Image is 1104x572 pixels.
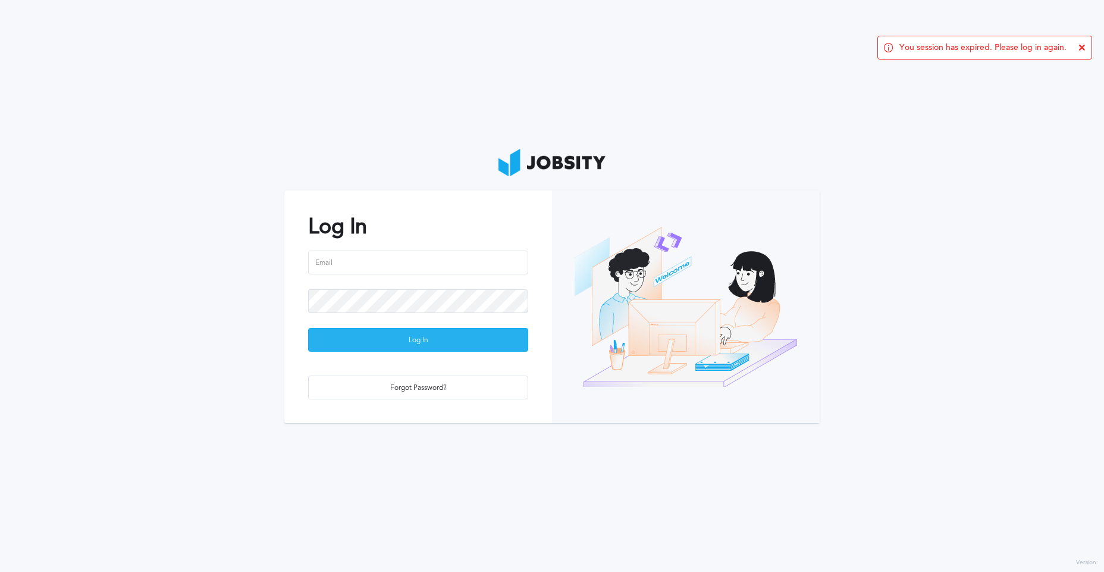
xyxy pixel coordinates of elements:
label: Version: [1076,560,1098,567]
span: You session has expired. Please log in again. [899,43,1067,52]
input: Email [308,251,528,274]
button: Log In [308,328,528,352]
h2: Log In [308,214,528,239]
div: Log In [309,329,528,352]
button: Forgot Password? [308,376,528,399]
div: Forgot Password? [309,376,528,400]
